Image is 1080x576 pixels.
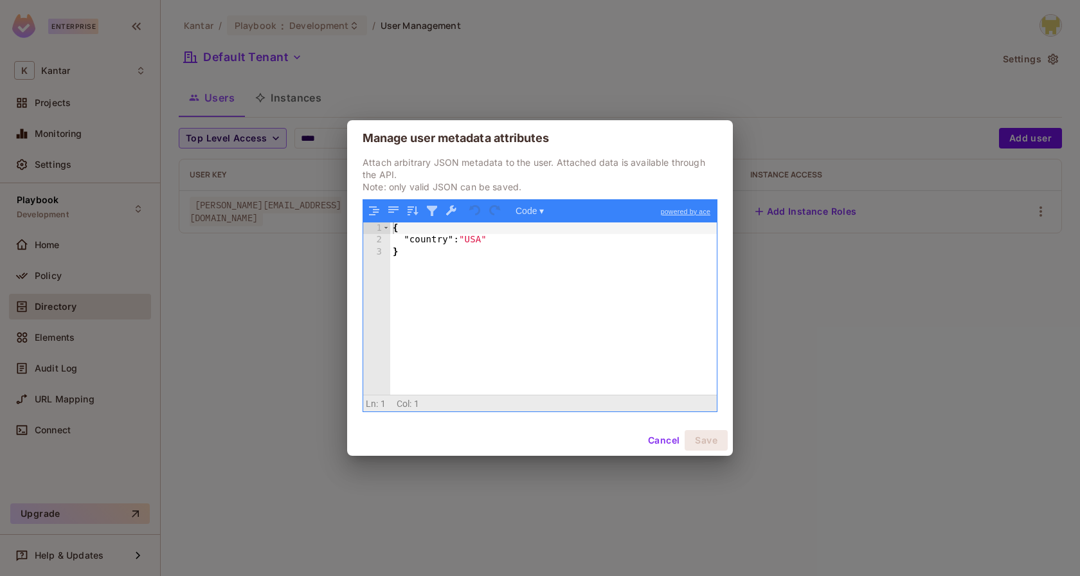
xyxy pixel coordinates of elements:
[443,203,460,219] button: Repair JSON: fix quotes and escape characters, remove comments and JSONP notation, turn JavaScrip...
[347,120,733,156] h2: Manage user metadata attributes
[385,203,402,219] button: Compact JSON data, remove all whitespaces (Ctrl+Shift+I)
[467,203,484,219] button: Undo last action (Ctrl+Z)
[363,234,390,246] div: 2
[511,203,548,219] button: Code ▾
[643,430,685,451] button: Cancel
[366,203,382,219] button: Format JSON data, with proper indentation and line feeds (Ctrl+I)
[366,399,378,409] span: Ln:
[487,203,503,219] button: Redo (Ctrl+Shift+Z)
[363,156,717,193] p: Attach arbitrary JSON metadata to the user. Attached data is available through the API. Note: onl...
[654,200,717,223] a: powered by ace
[363,222,390,235] div: 1
[397,399,412,409] span: Col:
[685,430,728,451] button: Save
[414,399,419,409] span: 1
[381,399,386,409] span: 1
[424,203,440,219] button: Filter, sort, or transform contents
[363,246,390,258] div: 3
[404,203,421,219] button: Sort contents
